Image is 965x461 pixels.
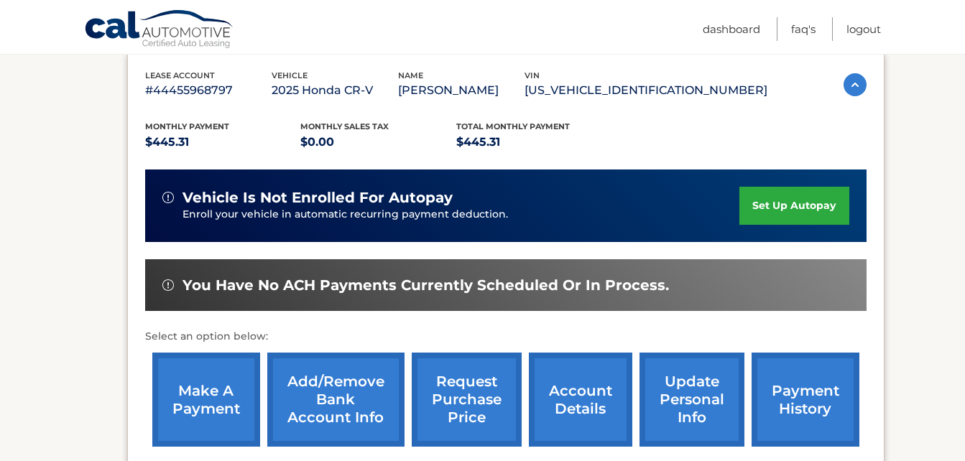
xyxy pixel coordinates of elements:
p: Select an option below: [145,328,867,345]
span: name [398,70,423,80]
a: Dashboard [703,17,760,41]
a: payment history [752,353,859,447]
span: Total Monthly Payment [456,121,570,131]
span: vehicle is not enrolled for autopay [183,189,453,207]
a: FAQ's [791,17,816,41]
a: request purchase price [412,353,522,447]
img: alert-white.svg [162,279,174,291]
span: vin [525,70,540,80]
img: alert-white.svg [162,192,174,203]
span: Monthly sales Tax [300,121,389,131]
p: Enroll your vehicle in automatic recurring payment deduction. [183,207,740,223]
p: [PERSON_NAME] [398,80,525,101]
span: lease account [145,70,215,80]
a: Add/Remove bank account info [267,353,405,447]
a: account details [529,353,632,447]
p: $445.31 [145,132,301,152]
a: Logout [846,17,881,41]
a: set up autopay [739,187,849,225]
a: make a payment [152,353,260,447]
span: You have no ACH payments currently scheduled or in process. [183,276,669,294]
a: update personal info [640,353,744,447]
span: Monthly Payment [145,121,229,131]
img: accordion-active.svg [844,73,867,96]
a: Cal Automotive [84,9,235,51]
p: 2025 Honda CR-V [272,80,398,101]
p: #44455968797 [145,80,272,101]
p: $445.31 [456,132,612,152]
p: $0.00 [300,132,456,152]
p: [US_VEHICLE_IDENTIFICATION_NUMBER] [525,80,767,101]
span: vehicle [272,70,308,80]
